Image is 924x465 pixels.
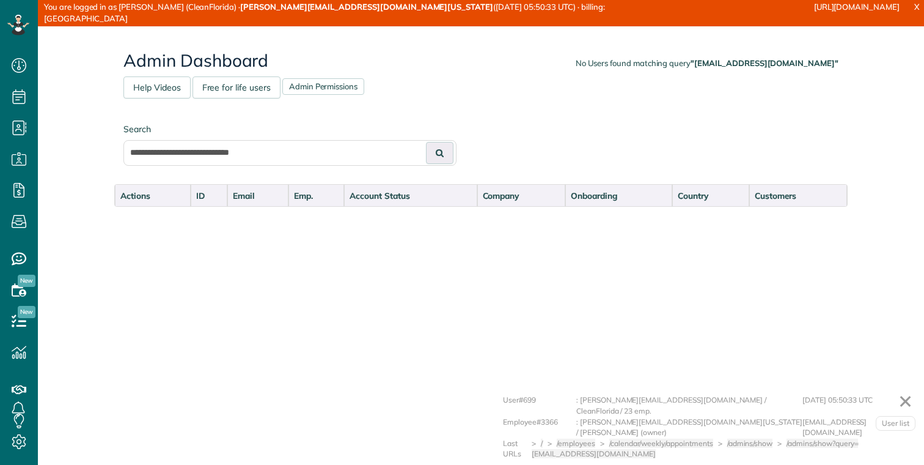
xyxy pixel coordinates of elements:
[691,58,838,68] strong: "[EMAIL_ADDRESS][DOMAIN_NAME]"
[532,439,858,459] span: /admins/show?query=[EMAIL_ADDRESS][DOMAIN_NAME]
[483,190,560,202] div: Company
[571,190,667,202] div: Onboarding
[503,417,576,438] div: Employee#3366
[892,387,919,416] a: ✕
[350,190,471,202] div: Account Status
[123,123,457,135] label: Search
[802,395,912,416] div: [DATE] 05:50:33 UTC
[196,190,222,202] div: ID
[814,2,900,12] a: [URL][DOMAIN_NAME]
[18,275,35,287] span: New
[727,439,773,448] span: /admins/show
[755,190,842,202] div: Customers
[123,51,838,70] h2: Admin Dashboard
[609,439,713,448] span: /calendar/weekly/appointments
[576,58,838,69] div: No Users found matching query
[557,439,595,448] span: /employees
[233,190,283,202] div: Email
[18,306,35,318] span: New
[541,439,543,448] span: /
[678,190,744,202] div: Country
[532,438,912,459] div: > > > > >
[193,76,280,99] a: Free for life users
[503,438,532,459] div: Last URLs
[240,2,493,12] strong: [PERSON_NAME][EMAIL_ADDRESS][DOMAIN_NAME][US_STATE]
[576,395,802,416] div: : [PERSON_NAME][EMAIL_ADDRESS][DOMAIN_NAME] / CleanFlorida / 23 emp.
[876,416,915,431] a: User list
[576,417,802,438] div: : [PERSON_NAME][EMAIL_ADDRESS][DOMAIN_NAME][US_STATE] / [PERSON_NAME] (owner)
[503,395,576,416] div: User#699
[294,190,339,202] div: Emp.
[282,78,364,95] a: Admin Permissions
[123,76,191,99] a: Help Videos
[802,417,912,438] div: [EMAIL_ADDRESS][DOMAIN_NAME]
[120,190,185,202] div: Actions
